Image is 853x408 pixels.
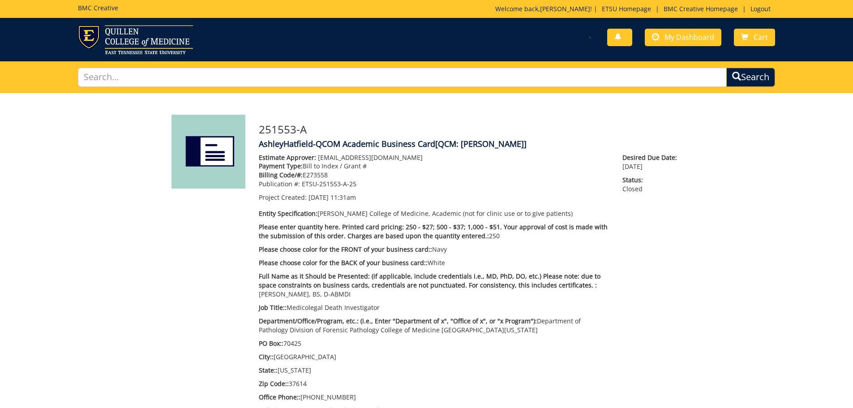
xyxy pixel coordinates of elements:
[622,153,682,171] p: [DATE]
[259,171,303,179] span: Billing Code/#:
[540,4,590,13] a: [PERSON_NAME]
[259,162,303,170] span: Payment Type:
[302,180,356,188] span: ETSU-251553-A-25
[495,4,775,13] p: Welcome back, ! | | |
[259,245,609,254] p: Navy
[259,258,609,267] p: White
[259,352,609,361] p: [GEOGRAPHIC_DATA]
[78,25,193,54] img: ETSU logo
[597,4,656,13] a: ETSU Homepage
[259,339,283,348] span: PO Box::
[259,171,609,180] p: E273558
[259,317,609,335] p: Department of Pathology Division of Forensic Pathology College of Medicine [GEOGRAPHIC_DATA][US_S...
[78,68,727,87] input: Search...
[659,4,742,13] a: BMC Creative Homepage
[259,209,609,218] p: [PERSON_NAME] College of Medicine, Academic (not for clinic use or to give patients)
[734,29,775,46] a: Cart
[259,272,600,289] span: Full Name as it Should be Presented: (if applicable, include credentials i.e., MD, PhD, DO, etc.)...
[754,32,768,42] span: Cart
[259,258,428,267] span: Please choose color for the BACK of your business card::
[259,180,300,188] span: Publication #:
[259,223,608,240] span: Please enter quantity here. Printed card pricing: 250 - $27; 500 - $37; 1,000 - $51. Your approva...
[259,193,307,202] span: Project Created:
[259,140,682,149] h4: AshleyHatfield-QCOM Academic Business Card
[259,245,432,253] span: Please choose color for the FRONT of your business card::
[622,176,682,185] span: Status:
[259,272,609,299] p: [PERSON_NAME], BS, D-ABMDI
[259,303,609,312] p: Medicolegal Death Investigator
[259,352,274,361] span: City::
[309,193,356,202] span: [DATE] 11:31am
[259,162,609,171] p: Bill to Index / Grant #
[259,366,278,374] span: State::
[259,124,682,135] h3: 251553-A
[259,303,287,312] span: Job Title::
[259,153,609,162] p: [EMAIL_ADDRESS][DOMAIN_NAME]
[78,4,118,11] h5: BMC Creative
[259,153,316,162] span: Estimate Approver:
[259,223,609,241] p: 250
[645,29,721,46] a: My Dashboard
[259,317,537,325] span: Department/Office/Program, etc.: (i.e., Enter "Department of x", "Office of x", or "x Program"):
[259,379,289,388] span: Zip Code::
[259,366,609,375] p: [US_STATE]
[259,379,609,388] p: 37614
[746,4,775,13] a: Logout
[664,32,714,42] span: My Dashboard
[171,115,245,189] img: Product featured image
[259,339,609,348] p: 70425
[622,153,682,162] span: Desired Due Date:
[726,68,775,87] button: Search
[622,176,682,193] p: Closed
[259,393,300,401] span: Office Phone::
[259,209,317,218] span: Entity Specification:
[435,138,527,149] span: [QCM: [PERSON_NAME]]
[259,393,609,402] p: [PHONE_NUMBER]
